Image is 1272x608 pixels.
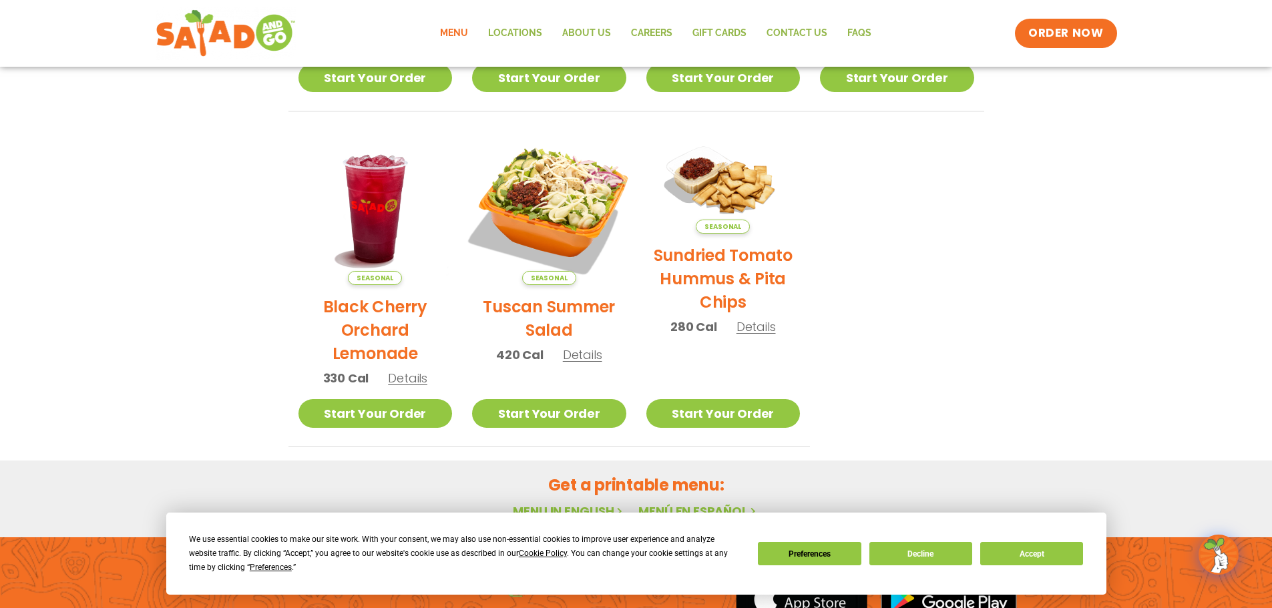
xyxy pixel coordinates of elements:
[696,220,750,234] span: Seasonal
[348,271,402,285] span: Seasonal
[522,271,576,285] span: Seasonal
[189,533,742,575] div: We use essential cookies to make our site work. With your consent, we may also use non-essential ...
[513,503,625,519] a: Menu in English
[166,513,1106,595] div: Cookie Consent Prompt
[298,63,453,92] a: Start Your Order
[519,549,567,558] span: Cookie Policy
[837,18,881,49] a: FAQs
[250,563,292,572] span: Preferences
[621,18,682,49] a: Careers
[869,542,972,565] button: Decline
[298,399,453,428] a: Start Your Order
[757,18,837,49] a: Contact Us
[430,18,478,49] a: Menu
[638,503,759,519] a: Menú en español
[646,244,801,314] h2: Sundried Tomato Hummus & Pita Chips
[820,63,974,92] a: Start Your Order
[478,18,552,49] a: Locations
[552,18,621,49] a: About Us
[496,346,544,364] span: 420 Cal
[736,318,776,335] span: Details
[646,131,801,234] img: Product photo for Sundried Tomato Hummus & Pita Chips
[1015,19,1116,48] a: ORDER NOW
[298,295,453,365] h2: Black Cherry Orchard Lemonade
[472,295,626,342] h2: Tuscan Summer Salad
[758,542,861,565] button: Preferences
[563,346,602,363] span: Details
[298,131,453,286] img: Product photo for Black Cherry Orchard Lemonade
[682,18,757,49] a: GIFT CARDS
[430,18,881,49] nav: Menu
[670,318,717,336] span: 280 Cal
[646,399,801,428] a: Start Your Order
[323,369,369,387] span: 330 Cal
[1200,536,1237,573] img: wpChatIcon
[1028,25,1103,41] span: ORDER NOW
[472,63,626,92] a: Start Your Order
[388,370,427,386] span: Details
[459,117,640,298] img: Product photo for Tuscan Summer Salad
[980,542,1083,565] button: Accept
[288,473,984,497] h2: Get a printable menu:
[472,399,626,428] a: Start Your Order
[156,7,296,60] img: new-SAG-logo-768×292
[646,63,801,92] a: Start Your Order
